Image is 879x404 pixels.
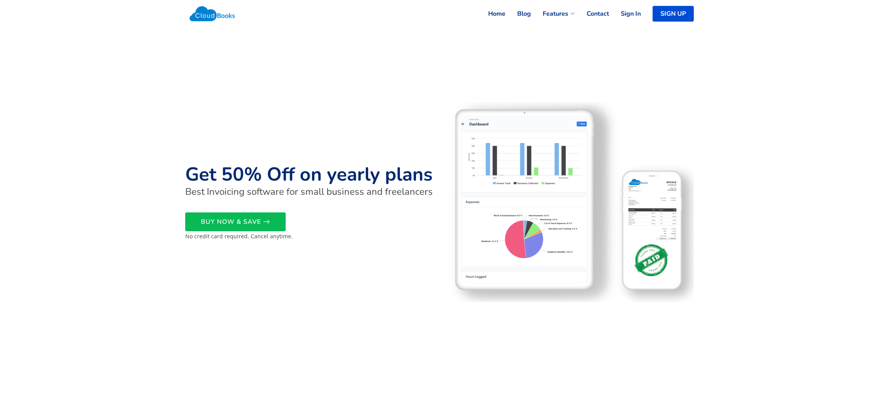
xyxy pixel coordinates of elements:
[476,5,505,22] a: Home
[653,6,694,22] a: SIGN UP
[531,5,575,22] a: Features
[444,102,694,302] img: Create Professional Looking Estimates Effortlessly
[185,186,435,197] h4: Best Invoicing software for small business and freelancers
[543,9,568,18] span: Features
[185,212,286,231] a: BUY NOW & SAVE
[575,5,609,22] a: Contact
[185,232,293,240] small: No credit card required. Cancel anytime.
[185,163,435,186] h1: Get 50% Off on yearly plans
[609,5,641,22] a: Sign In
[185,2,239,26] img: Cloudbooks Logo
[505,5,531,22] a: Blog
